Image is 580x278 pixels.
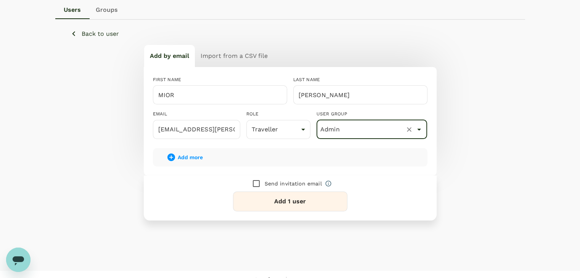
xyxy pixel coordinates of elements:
button: Clear [404,124,415,135]
a: Groups [90,1,124,19]
iframe: Button to launch messaging window [6,248,31,272]
div: LAST NAME [293,76,427,84]
div: USER GROUP [317,110,427,118]
div: FIRST NAME [153,76,287,84]
p: Send invitation email [264,180,321,187]
div: Traveller [246,120,310,139]
div: ROLE [246,110,310,118]
div: EMAIL [153,110,240,118]
a: Users [55,1,90,19]
h6: Add by email [150,51,189,61]
button: Add more [156,148,214,166]
p: Back to user [82,29,119,38]
button: Back to user [71,29,119,38]
button: Add 1 user [233,192,347,211]
button: Open [414,124,424,135]
span: Add more [178,154,203,160]
h6: Import from a CSV file [201,51,268,61]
